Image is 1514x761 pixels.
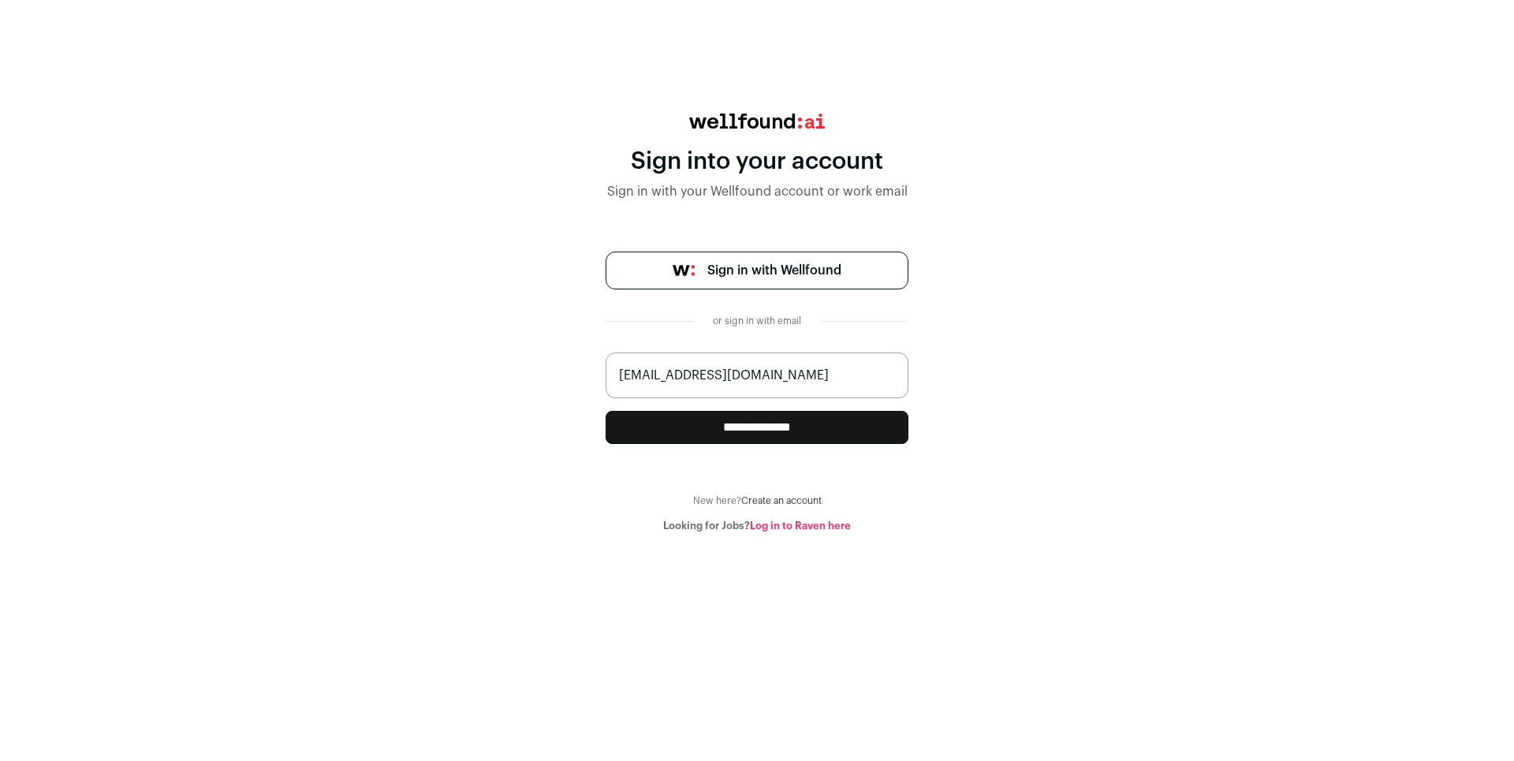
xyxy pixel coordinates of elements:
a: Create an account [741,496,822,505]
div: Sign in with your Wellfound account or work email [606,182,908,201]
div: or sign in with email [707,315,807,327]
img: wellfound:ai [689,114,825,129]
div: Looking for Jobs? [606,520,908,532]
a: Sign in with Wellfound [606,252,908,289]
div: Sign into your account [606,147,908,176]
div: New here? [606,494,908,507]
a: Log in to Raven here [750,520,851,531]
img: wellfound-symbol-flush-black-fb3c872781a75f747ccb3a119075da62bfe97bd399995f84a933054e44a575c4.png [673,265,695,276]
span: Sign in with Wellfound [707,261,841,280]
input: name@work-email.com [606,353,908,398]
